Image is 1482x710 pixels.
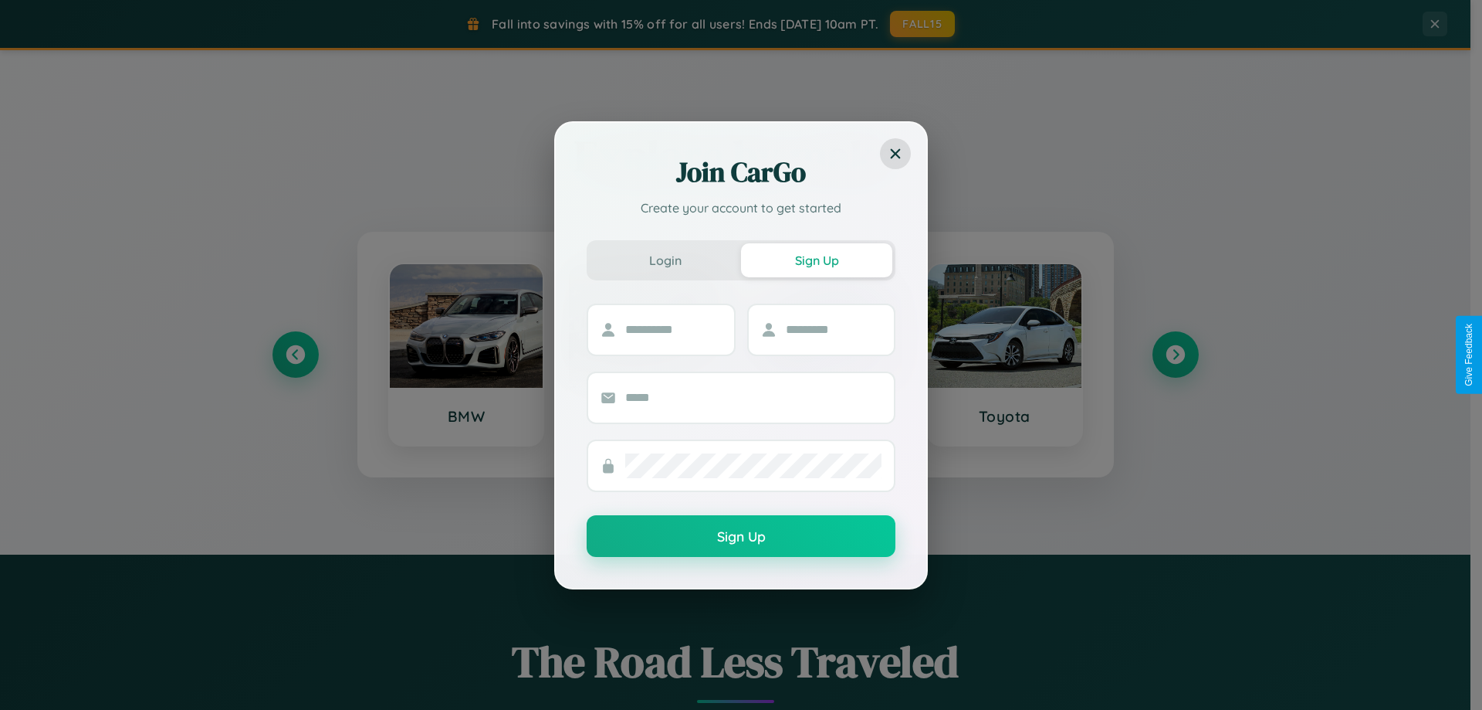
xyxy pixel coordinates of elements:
div: Give Feedback [1463,324,1474,386]
button: Sign Up [741,243,892,277]
h2: Join CarGo [587,154,895,191]
button: Sign Up [587,515,895,557]
p: Create your account to get started [587,199,895,217]
button: Login [590,243,741,277]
